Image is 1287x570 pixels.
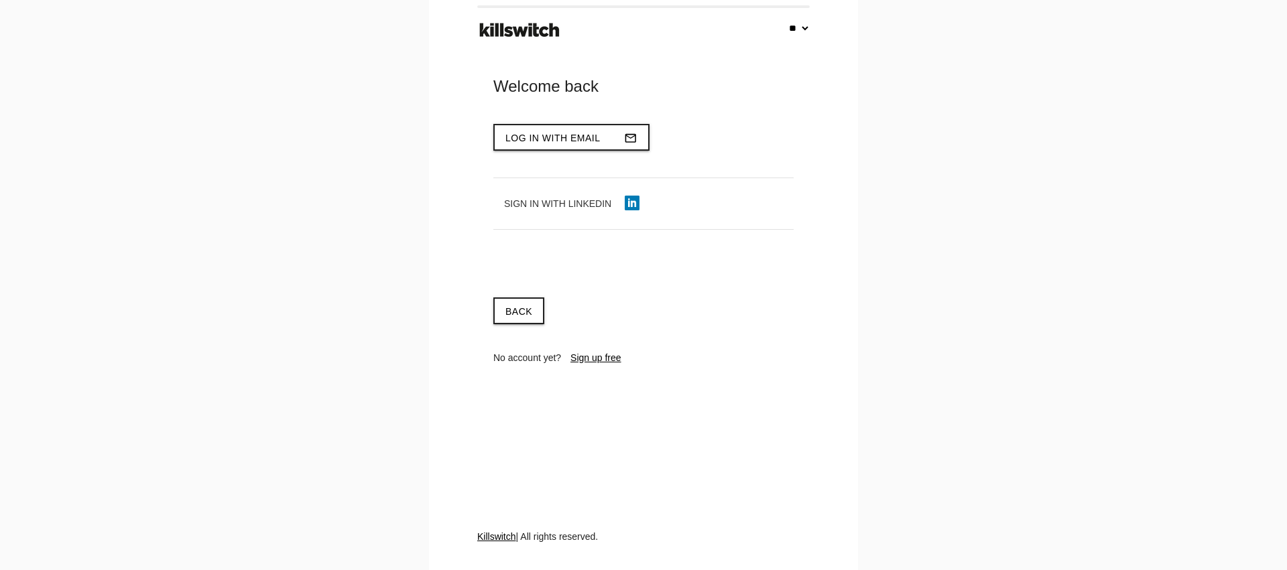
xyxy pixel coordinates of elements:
[625,196,639,210] img: linkedin-icon.png
[477,18,562,42] img: ks-logo-black-footer.png
[477,530,810,570] div: | All rights reserved.
[570,352,621,363] a: Sign up free
[624,125,637,151] i: mail_outline
[505,133,601,143] span: Log in with email
[504,198,611,209] span: Sign in with LinkedIn
[493,297,544,324] a: Back
[493,124,650,151] button: Log in with emailmail_outline
[493,76,794,97] div: Welcome back
[477,531,516,542] a: Killswitch
[493,192,650,216] button: Sign in with LinkedIn
[493,352,561,363] span: No account yet?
